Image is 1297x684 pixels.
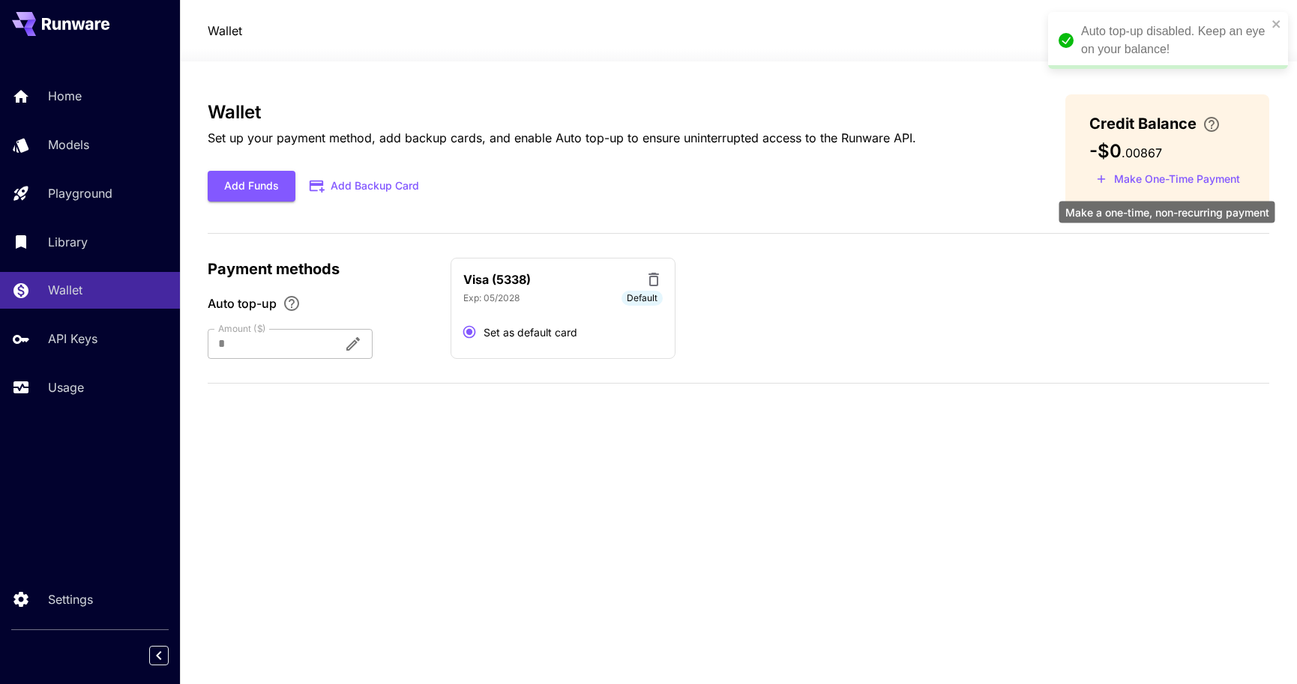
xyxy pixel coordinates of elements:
span: Credit Balance [1089,112,1197,135]
button: close [1272,18,1282,30]
p: Playground [48,184,112,202]
p: API Keys [48,330,97,348]
p: Exp: 05/2028 [463,291,520,305]
div: Collapse sidebar [160,642,180,669]
div: Auto top-up disabled. Keep an eye on your balance! [1081,22,1267,58]
button: Enter your card details and choose an Auto top-up amount to avoid service interruptions. We'll au... [1197,115,1227,133]
a: Wallet [208,22,242,40]
span: Auto top-up [208,294,277,312]
button: Make a one-time, non-recurring payment [1089,168,1247,191]
button: Enable Auto top-up to ensure uninterrupted service. We'll automatically bill the chosen amount wh... [277,294,307,312]
p: Wallet [48,281,82,299]
p: Visa (5338) [463,270,531,288]
button: Add Backup Card [295,172,435,201]
p: Usage [48,378,84,396]
p: Settings [48,590,93,608]
div: Make a one-time, non-recurring payment [1059,202,1275,223]
span: Default [622,291,663,305]
button: Collapse sidebar [149,646,169,665]
span: Set as default card [484,324,577,340]
p: Set up your payment method, add backup cards, and enable Auto top-up to ensure uninterrupted acce... [208,129,916,147]
p: Library [48,233,88,251]
p: Payment methods [208,258,433,280]
label: Amount ($) [218,322,266,335]
button: Add Funds [208,171,295,202]
nav: breadcrumb [208,22,242,40]
h3: Wallet [208,102,916,123]
span: -$0 [1089,140,1122,162]
span: . 00867 [1122,145,1162,160]
p: Models [48,136,89,154]
p: Home [48,87,82,105]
